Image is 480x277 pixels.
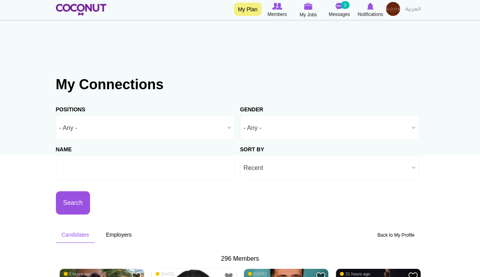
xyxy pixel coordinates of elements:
small: 2 [341,1,349,9]
span: - Any - [59,116,224,140]
span: Messages [329,10,350,18]
a: Browse Members Members [262,2,293,18]
a: Back to My Profile [372,227,421,242]
a: العربية [402,2,425,17]
span: Notifications [358,10,383,18]
label: Positions [56,100,85,113]
span: 21 hours ago [340,271,370,277]
img: Messages [336,3,343,10]
a: My Jobs My Jobs [293,2,324,19]
span: - Any - [244,116,409,140]
small: Back to My Profile [378,232,415,238]
img: My Jobs [304,3,313,10]
div: 296 Members [56,254,425,263]
label: Name [56,140,72,153]
span: Recent [244,156,409,180]
li: Candidates [56,227,95,243]
span: [DATE] [248,271,267,277]
label: Sort by [240,140,264,153]
h1: My Connections [56,77,425,92]
span: [DATE] [156,271,175,277]
a: Employers [100,227,137,242]
a: Notifications Notifications [355,2,386,18]
span: My Jobs [300,11,317,19]
a: My Plan [234,3,262,16]
span: 3 hours ago [64,271,92,277]
img: Notifications [367,3,374,10]
a: Messages Messages 2 [324,2,355,18]
img: Home [56,4,107,16]
img: Browse Members [272,3,282,10]
button: Search [56,191,90,215]
label: Gender [240,100,263,113]
span: Members [267,10,287,18]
